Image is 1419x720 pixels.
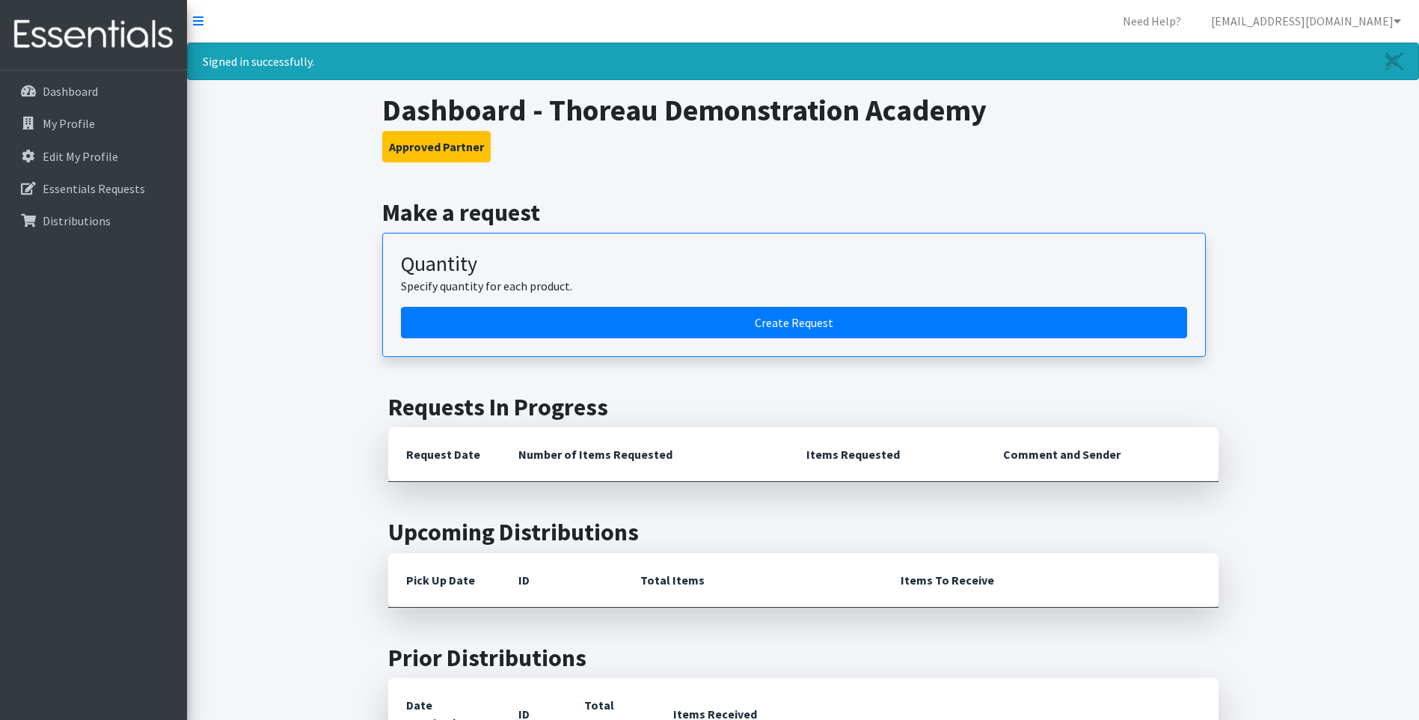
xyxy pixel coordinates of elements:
[43,116,95,131] p: My Profile
[401,307,1187,338] a: Create a request by quantity
[6,76,181,106] a: Dashboard
[6,10,181,60] img: HumanEssentials
[401,277,1187,295] p: Specify quantity for each product.
[6,206,181,236] a: Distributions
[43,213,111,228] p: Distributions
[500,553,622,608] th: ID
[622,553,883,608] th: Total Items
[388,518,1219,546] h2: Upcoming Distributions
[985,427,1218,482] th: Comment and Sender
[6,174,181,204] a: Essentials Requests
[1370,43,1418,79] a: Close
[1111,6,1193,36] a: Need Help?
[382,92,1224,128] h1: Dashboard - Thoreau Demonstration Academy
[43,181,145,196] p: Essentials Requests
[401,251,1187,277] h3: Quantity
[883,553,1219,608] th: Items To Receive
[43,149,118,164] p: Edit My Profile
[388,427,500,482] th: Request Date
[388,644,1219,672] h2: Prior Distributions
[388,393,1219,421] h2: Requests In Progress
[6,109,181,138] a: My Profile
[187,43,1419,80] div: Signed in successfully.
[382,131,491,162] button: Approved Partner
[500,427,789,482] th: Number of Items Requested
[6,141,181,171] a: Edit My Profile
[382,198,1224,227] h2: Make a request
[43,84,98,99] p: Dashboard
[1199,6,1413,36] a: [EMAIL_ADDRESS][DOMAIN_NAME]
[388,553,500,608] th: Pick Up Date
[788,427,985,482] th: Items Requested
